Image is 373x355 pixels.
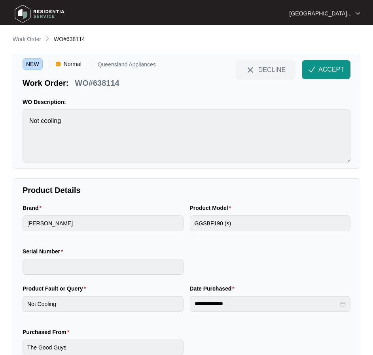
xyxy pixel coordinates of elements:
img: chevron-right [44,36,51,42]
button: close-IconDECLINE [236,60,295,79]
span: Normal [61,58,85,70]
span: WO#638114 [54,36,85,42]
input: Date Purchased [195,300,339,308]
p: Work Order: [23,77,68,89]
img: Vercel Logo [56,62,61,66]
label: Purchased From [23,328,72,336]
img: check-Icon [308,66,315,73]
textarea: Not cooling [23,109,350,162]
img: residentia service logo [12,2,67,26]
input: Product Model [190,215,351,231]
label: Serial Number [23,247,66,255]
span: NEW [23,58,43,70]
span: DECLINE [258,65,286,74]
label: Product Fault or Query [23,285,89,293]
p: Product Details [23,185,350,196]
p: WO#638114 [75,77,119,89]
label: Date Purchased [190,285,238,293]
a: Work Order [11,35,43,44]
p: WO Description: [23,98,350,106]
p: Work Order [13,35,41,43]
label: Product Model [190,204,235,212]
label: Brand [23,204,45,212]
span: ACCEPT [318,65,344,74]
input: Serial Number [23,259,184,275]
p: [GEOGRAPHIC_DATA]... [290,9,352,17]
img: dropdown arrow [356,11,360,15]
p: Queensland Appliances [98,62,156,70]
input: Product Fault or Query [23,296,184,312]
img: close-Icon [246,65,255,75]
input: Brand [23,215,184,231]
button: check-IconACCEPT [302,60,350,79]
